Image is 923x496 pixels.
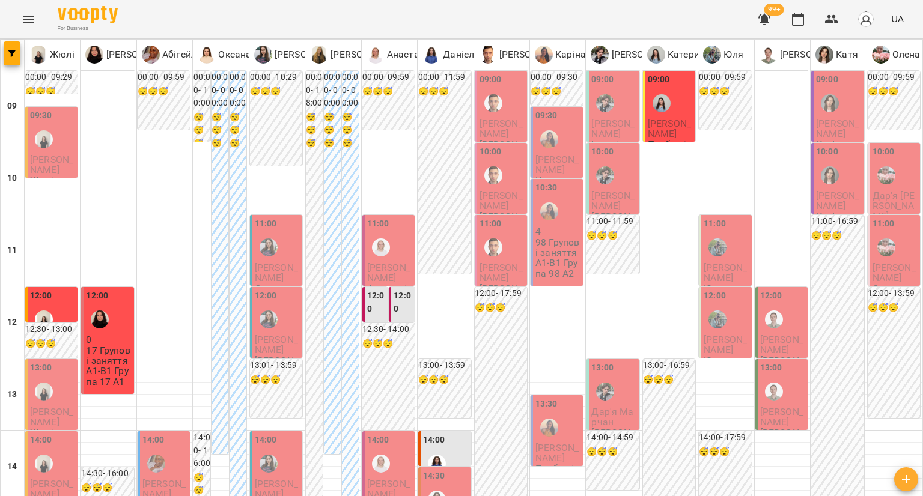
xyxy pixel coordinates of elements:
p: [PERSON_NAME] [480,211,525,232]
div: Жюлі [29,46,75,64]
img: Андрій [765,383,783,401]
button: UA [886,8,909,30]
h6: 11:00 - 11:59 [586,215,639,228]
span: Дар'я Марчан [591,406,633,428]
span: [PERSON_NAME] [704,334,747,355]
a: А Абігейл [142,46,196,64]
img: Ж [29,46,47,64]
div: Жюлі [35,455,53,473]
h6: 00:00 - 09:59 [362,71,415,84]
div: Андрій [765,310,783,328]
h6: 14:00 - 16:00 [193,431,210,470]
p: Олена [873,283,901,294]
div: Микита [591,46,684,64]
h6: 😴😴😴 [643,374,695,387]
button: Створити урок [894,467,918,491]
h6: 😴😴😴 [138,85,190,98]
div: Микита [596,383,614,401]
p: [PERSON_NAME] [328,47,403,62]
span: [PERSON_NAME] [255,334,298,355]
label: 13:00 [760,361,782,375]
span: [PERSON_NAME] [535,154,579,175]
img: Катя [821,94,839,112]
img: Олена [877,238,895,256]
p: [PERSON_NAME] [760,428,805,449]
a: М [PERSON_NAME] [310,46,403,64]
h6: 00:00 - 11:59 [418,71,471,84]
img: А [760,46,778,64]
div: Жюлі [35,310,53,328]
img: Микита [596,94,614,112]
label: 13:00 [30,361,52,375]
label: 11:00 [480,217,502,231]
button: Menu [14,5,43,34]
h6: 14:00 - 14:59 [586,431,639,444]
p: Жюлі [47,47,75,62]
a: О Оксана [198,46,251,64]
div: Юля [708,238,727,256]
img: О [198,46,216,64]
h6: 12 [7,316,17,329]
p: [PERSON_NAME] [609,47,684,62]
label: 14:00 [255,434,277,447]
img: М [591,46,609,64]
label: 10:00 [873,145,895,159]
img: М [479,46,497,64]
p: Катерина [665,47,710,62]
img: Юля [708,310,727,328]
span: [PERSON_NAME] [816,118,859,139]
label: 09:30 [535,109,558,122]
img: Олена [877,166,895,184]
img: О [85,46,103,64]
label: 09:30 [30,109,52,122]
span: [PERSON_NAME] [704,262,747,283]
label: 12:00 [760,289,782,303]
img: Юлія [260,455,278,473]
img: Юлія [260,310,278,328]
p: Абігейл [160,47,196,62]
h6: 12:30 - 14:00 [362,323,415,336]
h6: 00:00 - 00:00 [342,71,359,110]
span: [PERSON_NAME] [480,262,523,283]
h6: 14:30 - 16:00 [81,467,133,480]
p: Юля [704,283,723,294]
label: 09:00 [816,73,838,86]
p: Індивідуальне онлайн заняття 50 хв рівні А1-В1 [591,139,636,191]
p: 4 [535,226,580,237]
label: 12:00 [367,289,386,315]
h6: 😴😴😴 [699,446,751,459]
p: Кат'я [816,139,840,150]
a: О Олена [872,46,921,64]
p: Оксана [255,283,288,294]
h6: 00:00 - 09:29 [25,71,78,84]
div: Катерина [653,94,671,112]
div: Анастасія [372,455,390,473]
img: Каріна [540,419,558,437]
h6: 00:00 - 00:00 [212,71,228,110]
span: [PERSON_NAME] [591,190,635,211]
img: Михайло [484,94,502,112]
h6: 00:00 - 09:59 [138,71,190,84]
p: Анастасія [367,283,412,294]
p: Пробне індивідульне заняття 50 хв [648,139,693,181]
span: [PERSON_NAME] [367,262,410,283]
label: 12:00 [704,289,726,303]
h6: 00:00 - 18:00 [306,71,323,110]
h6: 😴😴😴 [362,85,415,98]
div: Юля [703,46,743,64]
p: Жюлі [30,428,55,438]
img: Абігейл [147,455,165,473]
span: [PERSON_NAME] [480,118,523,139]
div: Андрій [760,46,853,64]
p: Каріна [553,47,586,62]
img: Жюлі [35,130,53,148]
h6: 10 [7,172,17,185]
div: Михайло [479,46,572,64]
img: Даніела [428,455,446,473]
